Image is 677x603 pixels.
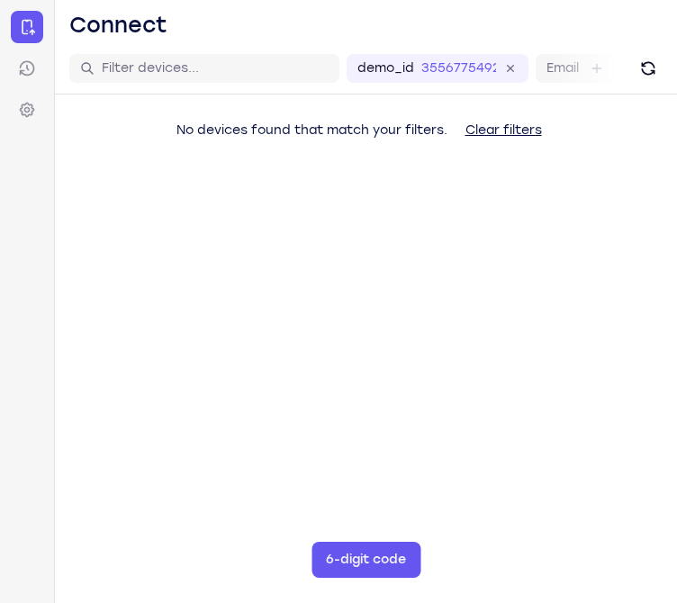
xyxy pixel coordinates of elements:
[69,11,167,40] h1: Connect
[11,94,43,126] a: Settings
[357,59,414,77] label: demo_id
[451,112,556,148] button: Clear filters
[634,54,663,83] button: Refresh
[102,59,329,77] input: Filter devices...
[546,59,579,77] label: Email
[176,122,447,138] span: No devices found that match your filters.
[311,542,420,578] button: 6-digit code
[11,52,43,85] a: Sessions
[11,11,43,43] a: Connect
